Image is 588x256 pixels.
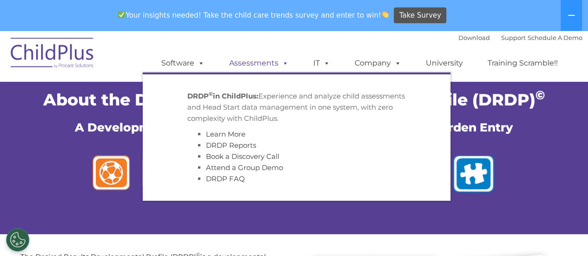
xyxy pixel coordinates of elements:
button: Cookies Settings [6,228,29,251]
img: ✅ [118,11,125,18]
a: Software [152,54,214,72]
a: University [416,54,472,72]
a: Take Survey [394,7,446,24]
strong: DRDP in ChildPlus: [187,92,258,100]
a: Training Scramble!! [478,54,567,72]
p: Experience and analyze child assessments and Head Start data management in one system, with zero ... [187,91,406,124]
a: Learn More [206,130,245,138]
a: DRDP FAQ [206,174,245,183]
a: Schedule A Demo [528,34,582,41]
font: | [458,34,582,41]
a: DRDP Reports [206,141,256,150]
a: Download [458,34,490,41]
a: Attend a Group Demo [206,163,283,172]
span: Take Survey [399,7,441,24]
a: Book a Discovery Call [206,152,279,161]
span: About the Desired Results Developmental Profile (DRDP) [43,90,545,110]
a: IT [304,54,339,72]
a: Support [501,34,526,41]
img: logos [85,150,503,202]
a: Assessments [220,54,298,72]
a: Company [345,54,410,72]
sup: © [535,88,545,103]
img: 👏 [382,11,389,18]
img: ChildPlus by Procare Solutions [6,31,99,78]
sup: © [209,91,213,97]
span: Your insights needed! Take the child care trends survey and enter to win! [114,6,393,24]
span: A Developmental Continuum from Early Infancy to Kindergarden Entry [75,120,513,134]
